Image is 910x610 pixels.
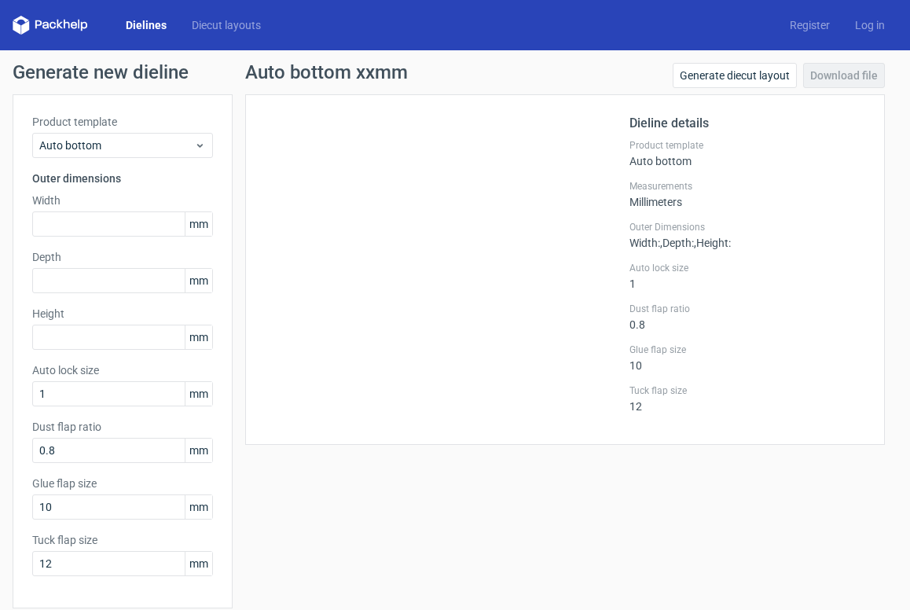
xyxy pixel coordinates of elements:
[629,180,865,208] div: Millimeters
[185,325,212,349] span: mm
[629,384,865,397] label: Tuck flap size
[185,269,212,292] span: mm
[32,171,213,186] h3: Outer dimensions
[185,439,212,462] span: mm
[629,344,865,372] div: 10
[32,249,213,265] label: Depth
[185,212,212,236] span: mm
[32,306,213,322] label: Height
[32,419,213,435] label: Dust flap ratio
[245,63,408,82] h1: Auto bottom xxmm
[39,138,194,153] span: Auto bottom
[629,262,865,274] label: Auto lock size
[629,237,660,249] span: Width :
[629,114,865,133] h2: Dieline details
[660,237,694,249] span: , Depth :
[842,17,897,33] a: Log in
[629,221,865,233] label: Outer Dimensions
[185,495,212,519] span: mm
[777,17,842,33] a: Register
[185,382,212,406] span: mm
[32,193,213,208] label: Width
[32,532,213,548] label: Tuck flap size
[629,384,865,413] div: 12
[629,344,865,356] label: Glue flap size
[185,552,212,575] span: mm
[629,303,865,315] label: Dust flap ratio
[629,139,865,167] div: Auto bottom
[13,63,897,82] h1: Generate new dieline
[32,114,213,130] label: Product template
[32,362,213,378] label: Auto lock size
[179,17,273,33] a: Diecut layouts
[629,262,865,290] div: 1
[629,303,865,331] div: 0.8
[32,476,213,491] label: Glue flap size
[629,139,865,152] label: Product template
[113,17,179,33] a: Dielines
[673,63,797,88] a: Generate diecut layout
[629,180,865,193] label: Measurements
[694,237,731,249] span: , Height :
